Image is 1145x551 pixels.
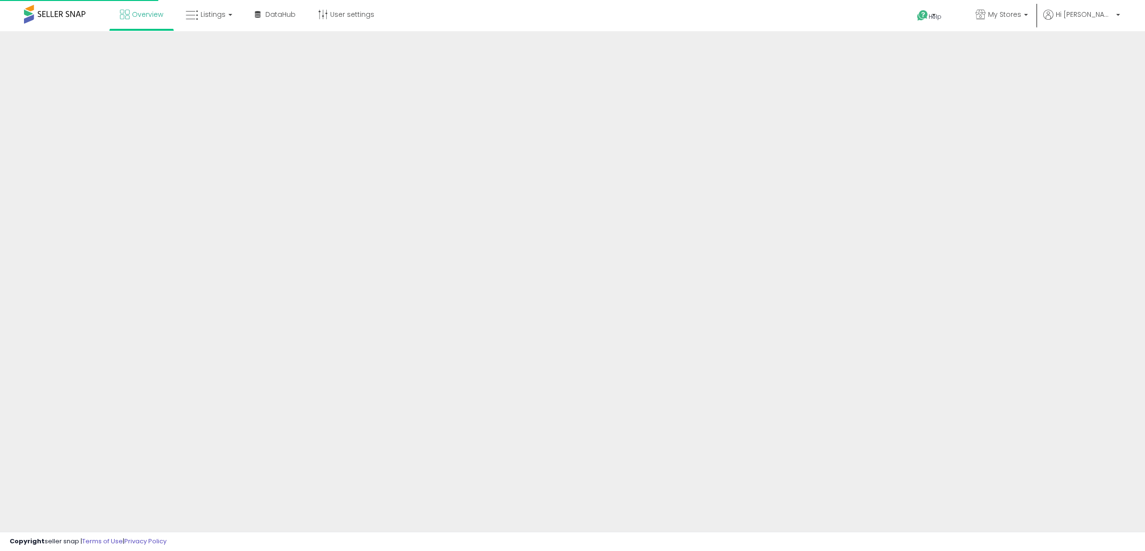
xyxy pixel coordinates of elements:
[988,10,1021,19] span: My Stores
[1043,10,1120,31] a: Hi [PERSON_NAME]
[201,10,226,19] span: Listings
[909,2,960,31] a: Help
[132,10,163,19] span: Overview
[929,12,942,21] span: Help
[265,10,296,19] span: DataHub
[1056,10,1113,19] span: Hi [PERSON_NAME]
[917,10,929,22] i: Get Help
